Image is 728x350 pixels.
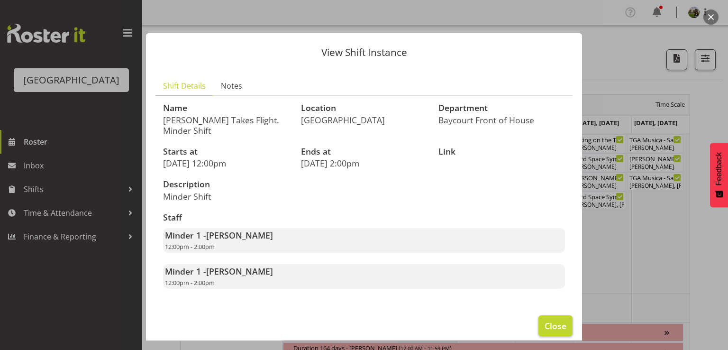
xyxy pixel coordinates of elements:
[165,266,273,277] strong: Minder 1 -
[165,278,215,287] span: 12:00pm - 2:00pm
[438,103,565,113] h3: Department
[206,266,273,277] span: [PERSON_NAME]
[221,80,242,92] span: Notes
[163,180,358,189] h3: Description
[163,115,290,136] p: [PERSON_NAME] Takes Flight. Minder Shift
[301,158,428,168] p: [DATE] 2:00pm
[163,158,290,168] p: [DATE] 12:00pm
[545,320,566,332] span: Close
[301,147,428,157] h3: Ends at
[163,80,206,92] span: Shift Details
[163,213,565,222] h3: Staff
[163,147,290,157] h3: Starts at
[155,47,573,57] p: View Shift Instance
[538,315,573,336] button: Close
[165,242,215,251] span: 12:00pm - 2:00pm
[301,115,428,125] p: [GEOGRAPHIC_DATA]
[163,103,290,113] h3: Name
[715,152,723,185] span: Feedback
[438,115,565,125] p: Baycourt Front of House
[206,230,273,241] span: [PERSON_NAME]
[438,147,565,157] h3: Link
[301,103,428,113] h3: Location
[165,230,273,241] strong: Minder 1 -
[710,143,728,207] button: Feedback - Show survey
[163,191,358,202] p: Minder Shift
